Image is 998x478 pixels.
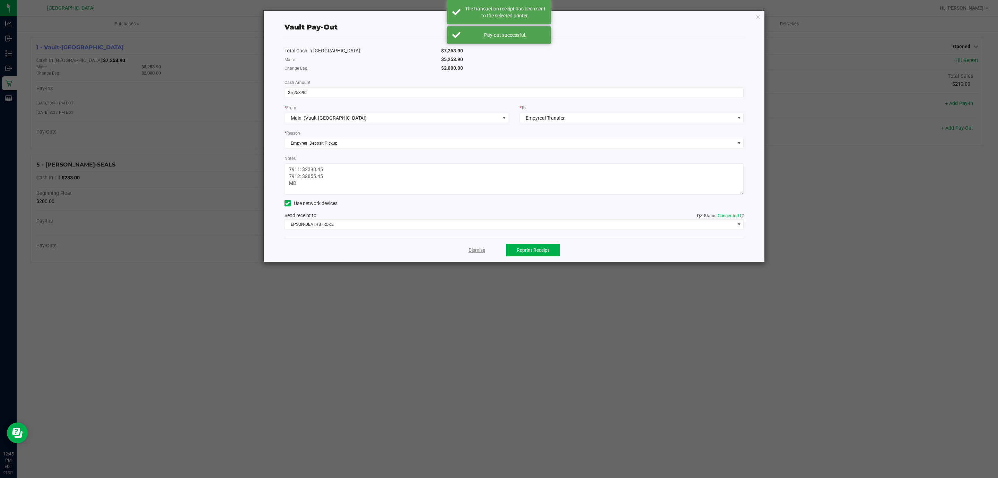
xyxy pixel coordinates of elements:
[284,155,296,162] label: Notes
[284,66,308,71] span: Change Bag:
[284,57,295,62] span: Main:
[464,32,546,39] div: Pay-out successful.
[285,138,735,148] span: Empyreal Deposit Pickup
[441,65,463,71] span: $2,000.00
[517,247,549,253] span: Reprint Receipt
[697,213,744,218] span: QZ Status:
[284,22,338,32] div: Vault Pay-Out
[284,213,317,218] span: Send receipt to:
[304,115,367,121] span: (Vault-[GEOGRAPHIC_DATA])
[284,80,310,85] span: Cash Amount
[718,213,739,218] span: Connected
[284,105,296,111] label: From
[506,244,560,256] button: Reprint Receipt
[441,57,463,62] span: $5,253.90
[284,130,300,136] label: Reason
[285,220,735,229] span: EPSON-DEATHSTROKE
[519,105,526,111] label: To
[469,247,485,254] a: Dismiss
[7,422,28,443] iframe: Resource center
[464,5,546,19] div: The transaction receipt has been sent to the selected printer.
[284,48,361,53] span: Total Cash in [GEOGRAPHIC_DATA]:
[526,115,565,121] span: Empyreal Transfer
[441,48,463,53] span: $7,253.90
[291,115,301,121] span: Main
[284,200,338,207] label: Use network devices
